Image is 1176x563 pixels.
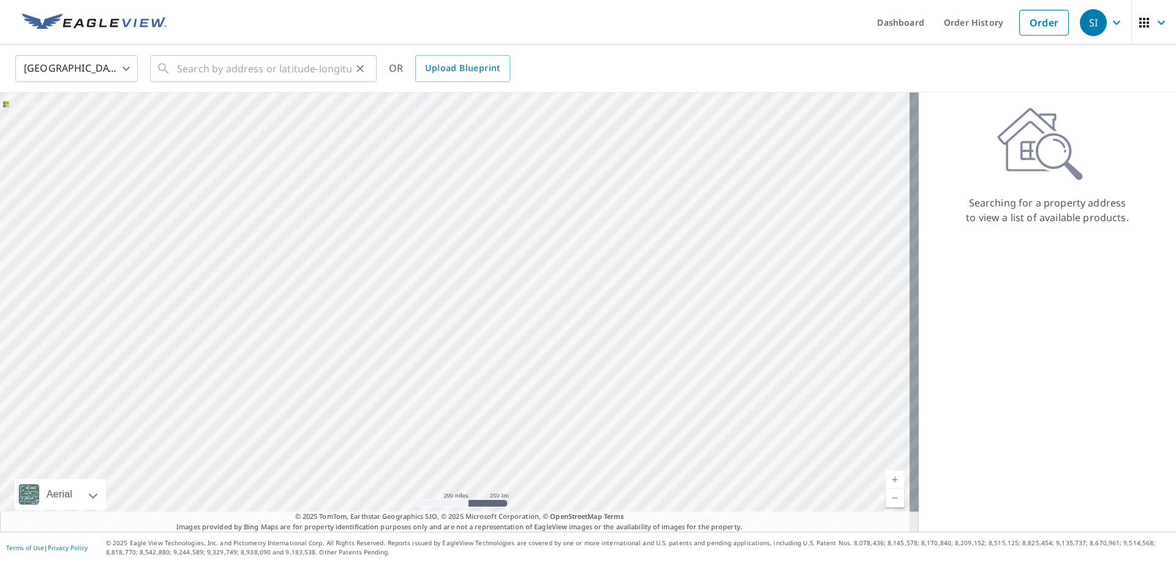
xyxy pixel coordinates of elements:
button: Clear [352,60,369,77]
div: SI [1080,9,1107,36]
span: Upload Blueprint [425,61,500,76]
a: Privacy Policy [48,543,88,552]
p: | [6,544,88,551]
div: OR [389,55,510,82]
input: Search by address or latitude-longitude [177,51,352,86]
p: © 2025 Eagle View Technologies, Inc. and Pictometry International Corp. All Rights Reserved. Repo... [106,538,1170,557]
a: Current Level 5, Zoom In [886,470,904,489]
img: EV Logo [22,13,167,32]
span: © 2025 TomTom, Earthstar Geographics SIO, © 2025 Microsoft Corporation, © [295,512,624,522]
a: Terms [604,512,624,521]
div: Aerial [43,479,76,510]
div: [GEOGRAPHIC_DATA] [15,51,138,86]
a: Upload Blueprint [415,55,510,82]
a: OpenStreetMap [550,512,601,521]
div: Aerial [15,479,106,510]
a: Order [1019,10,1069,36]
a: Current Level 5, Zoom Out [886,489,904,507]
p: Searching for a property address to view a list of available products. [965,195,1129,225]
a: Terms of Use [6,543,44,552]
